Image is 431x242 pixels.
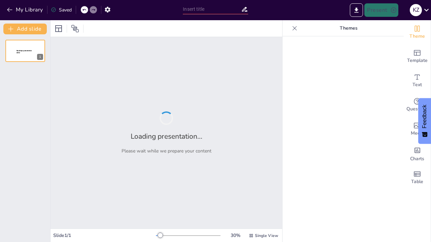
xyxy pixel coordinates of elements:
div: K Z [410,4,422,16]
span: Feedback [422,105,428,128]
button: K Z [410,3,422,17]
span: Charts [410,155,424,163]
p: Themes [300,20,397,36]
input: Insert title [183,4,241,14]
span: Theme [409,33,425,40]
div: 30 % [227,232,243,239]
button: My Library [5,4,46,15]
div: Add a table [404,166,431,190]
button: Add slide [3,24,47,34]
span: Position [71,25,79,33]
span: Template [407,57,428,64]
div: Add images, graphics, shapes or video [404,117,431,141]
div: Add text boxes [404,69,431,93]
span: Table [411,178,423,185]
span: Single View [255,233,278,238]
div: Saved [51,7,72,13]
span: Sendsteps presentation editor [16,50,32,54]
div: Add ready made slides [404,44,431,69]
span: Media [411,130,424,137]
div: Get real-time input from your audience [404,93,431,117]
button: Feedback - Show survey [418,98,431,144]
div: Layout [53,23,64,34]
div: 1 [37,54,43,60]
button: Export to PowerPoint [350,3,363,17]
button: Present [364,3,398,17]
div: Change the overall theme [404,20,431,44]
h2: Loading presentation... [131,132,202,141]
span: Text [412,81,422,89]
span: Questions [406,105,428,113]
p: Please wait while we prepare your content [122,148,211,154]
div: Slide 1 / 1 [53,232,156,239]
div: Add charts and graphs [404,141,431,166]
div: Sendsteps presentation editor1 [5,40,45,62]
